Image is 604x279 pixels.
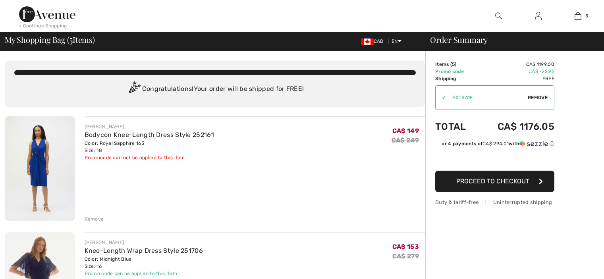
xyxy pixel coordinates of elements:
[85,123,214,130] div: [PERSON_NAME]
[19,6,75,22] img: 1ère Avenue
[456,177,529,185] span: Proceed to Checkout
[535,11,542,21] img: My Info
[435,140,554,150] div: or 4 payments ofCA$ 294.01withSezzle Click to learn more about Sezzle
[392,137,419,144] s: CA$ 249
[435,113,477,140] td: Total
[575,11,581,21] img: My Bag
[85,256,203,270] div: Color: Midnight Blue Size: 16
[519,140,548,147] img: Sezzle
[477,113,554,140] td: CA$ 1176.05
[435,68,477,75] td: Promo code
[69,34,73,44] span: 5
[85,140,214,154] div: Color: Royal Sapphire 163 Size: 18
[435,75,477,82] td: Shipping
[452,62,455,67] span: 5
[446,86,528,110] input: Promo code
[85,216,104,223] div: Remove
[392,243,419,250] span: CA$ 153
[5,36,95,44] span: My Shopping Bag ( Items)
[85,154,214,161] div: Promocode can not be applied to this item
[442,140,554,147] div: or 4 payments of with
[14,81,416,97] div: Congratulations! Your order will be shipped for FREE!
[477,75,554,82] td: Free
[126,81,142,97] img: Congratulation2.svg
[435,61,477,68] td: Items ( )
[435,150,554,168] iframe: PayPal-paypal
[19,22,67,29] div: < Continue Shopping
[482,141,509,146] span: CA$ 294.01
[477,68,554,75] td: CA$ -22.95
[528,94,548,101] span: Remove
[558,11,597,21] a: 5
[85,270,203,277] div: Promo code can be applied to this item
[5,116,75,221] img: Bodycon Knee-Length Dress Style 252161
[421,36,599,44] div: Order Summary
[392,38,401,44] span: EN
[392,127,419,135] span: CA$ 149
[436,94,446,101] div: ✔
[495,11,502,21] img: search the website
[585,12,588,19] span: 5
[85,131,214,139] a: Bodycon Knee-Length Dress Style 252161
[529,11,548,21] a: Sign In
[477,61,554,68] td: CA$ 1199.00
[392,252,419,260] s: CA$ 279
[361,38,387,44] span: CAD
[435,171,554,192] button: Proceed to Checkout
[435,198,554,206] div: Duty & tariff-free | Uninterrupted shipping
[85,247,203,254] a: Knee-Length Wrap Dress Style 251706
[361,38,374,45] img: Canadian Dollar
[85,239,203,246] div: [PERSON_NAME]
